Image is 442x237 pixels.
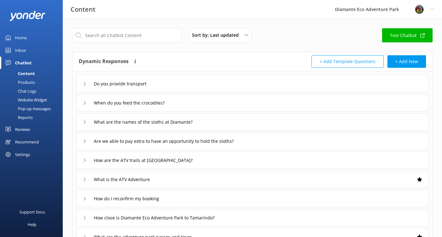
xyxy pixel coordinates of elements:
[4,95,47,104] div: Website Widget
[19,206,45,218] div: Support Docs
[28,218,36,231] div: Help
[9,11,45,21] img: yonder-white-logo.png
[15,31,27,44] div: Home
[415,5,424,14] img: 831-1756915225.png
[15,136,39,148] div: Recommend
[4,69,35,78] div: Content
[4,113,63,122] a: Reports
[71,4,95,14] h3: Content
[4,104,63,113] a: Pop-up messages
[4,78,63,87] a: Products
[15,148,30,161] div: Settings
[79,55,129,68] h4: Dynamic Responses
[382,28,433,42] a: Test Chatbot
[4,87,63,95] a: Chat Logs
[4,87,36,95] div: Chat Logs
[4,113,33,122] div: Reports
[15,44,26,57] div: Inbox
[4,78,35,87] div: Products
[192,32,242,39] span: Sort by: Last updated
[4,104,51,113] div: Pop-up messages
[312,55,384,68] button: + Add Template Questions
[387,55,426,68] button: + Add New
[4,95,63,104] a: Website Widget
[15,57,32,69] div: Chatbot
[15,123,30,136] div: Reviews
[72,28,182,42] input: Search all Chatbot Content
[4,69,63,78] a: Content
